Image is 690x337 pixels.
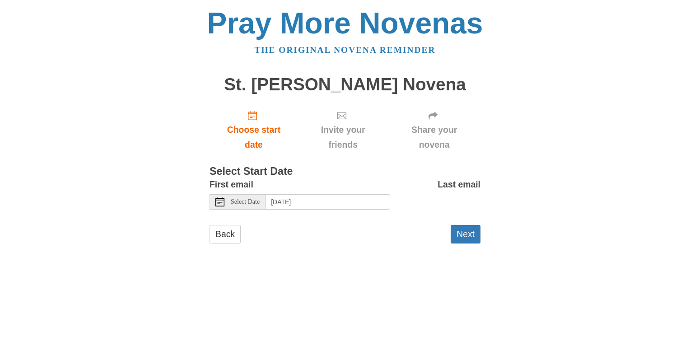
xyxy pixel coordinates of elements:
[219,122,289,152] span: Choose start date
[210,166,480,178] h3: Select Start Date
[210,75,480,94] h1: St. [PERSON_NAME] Novena
[210,225,241,243] a: Back
[207,6,483,40] a: Pray More Novenas
[255,45,436,55] a: The original novena reminder
[231,199,260,205] span: Select Date
[438,177,480,192] label: Last email
[298,103,388,157] div: Click "Next" to confirm your start date first.
[388,103,480,157] div: Click "Next" to confirm your start date first.
[210,177,253,192] label: First email
[397,122,471,152] span: Share your novena
[307,122,379,152] span: Invite your friends
[451,225,480,243] button: Next
[210,103,298,157] a: Choose start date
